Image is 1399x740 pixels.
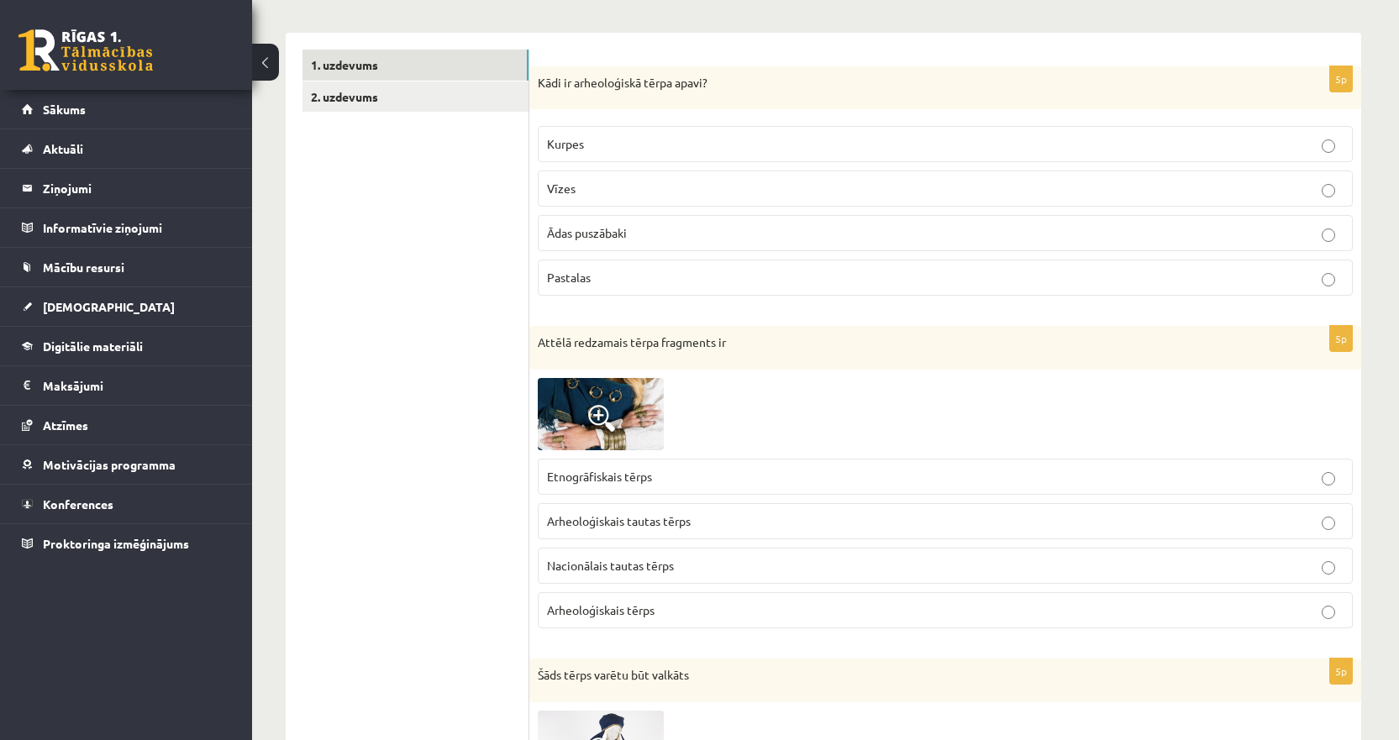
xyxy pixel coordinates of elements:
[22,208,231,247] a: Informatīvie ziņojumi
[22,90,231,129] a: Sākums
[22,248,231,286] a: Mācību resursi
[22,524,231,563] a: Proktoringa izmēģinājums
[1322,472,1335,485] input: Etnogrāfiskais tērps
[547,469,652,484] span: Etnogrāfiskais tērps
[18,29,153,71] a: Rīgas 1. Tālmācības vidusskola
[1322,139,1335,153] input: Kurpes
[43,299,175,314] span: [DEMOGRAPHIC_DATA]
[547,181,576,196] span: Vīzes
[43,169,231,207] legend: Ziņojumi
[22,406,231,444] a: Atzīmes
[302,50,529,81] a: 1. uzdevums
[302,81,529,113] a: 2. uzdevums
[547,136,584,151] span: Kurpes
[43,536,189,551] span: Proktoringa izmēģinājums
[538,378,664,450] img: 1.jpg
[43,417,88,433] span: Atzīmes
[1329,66,1353,92] p: 5p
[43,102,86,117] span: Sākums
[1322,273,1335,286] input: Pastalas
[43,366,231,405] legend: Maksājumi
[547,270,591,285] span: Pastalas
[22,327,231,365] a: Digitālie materiāli
[538,334,1269,351] p: Attēlā redzamais tērpa fragments ir
[22,485,231,523] a: Konferences
[43,496,113,512] span: Konferences
[538,667,1269,684] p: Šāds tērps varētu būt valkāts
[1322,228,1335,242] input: Ādas puszābaki
[22,366,231,405] a: Maksājumi
[22,169,231,207] a: Ziņojumi
[43,141,83,156] span: Aktuāli
[43,339,143,354] span: Digitālie materiāli
[1322,517,1335,530] input: Arheoloģiskais tautas tērps
[22,287,231,326] a: [DEMOGRAPHIC_DATA]
[43,457,176,472] span: Motivācijas programma
[547,558,674,573] span: Nacionālais tautas tērps
[547,513,691,528] span: Arheoloģiskais tautas tērps
[547,225,627,240] span: Ādas puszābaki
[1322,561,1335,575] input: Nacionālais tautas tērps
[1329,325,1353,352] p: 5p
[1329,658,1353,685] p: 5p
[22,129,231,168] a: Aktuāli
[1322,606,1335,619] input: Arheoloģiskais tērps
[1322,184,1335,197] input: Vīzes
[538,75,1269,92] p: Kādi ir arheoloģiskā tērpa apavi?
[43,260,124,275] span: Mācību resursi
[22,445,231,484] a: Motivācijas programma
[43,208,231,247] legend: Informatīvie ziņojumi
[547,602,655,617] span: Arheoloģiskais tērps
